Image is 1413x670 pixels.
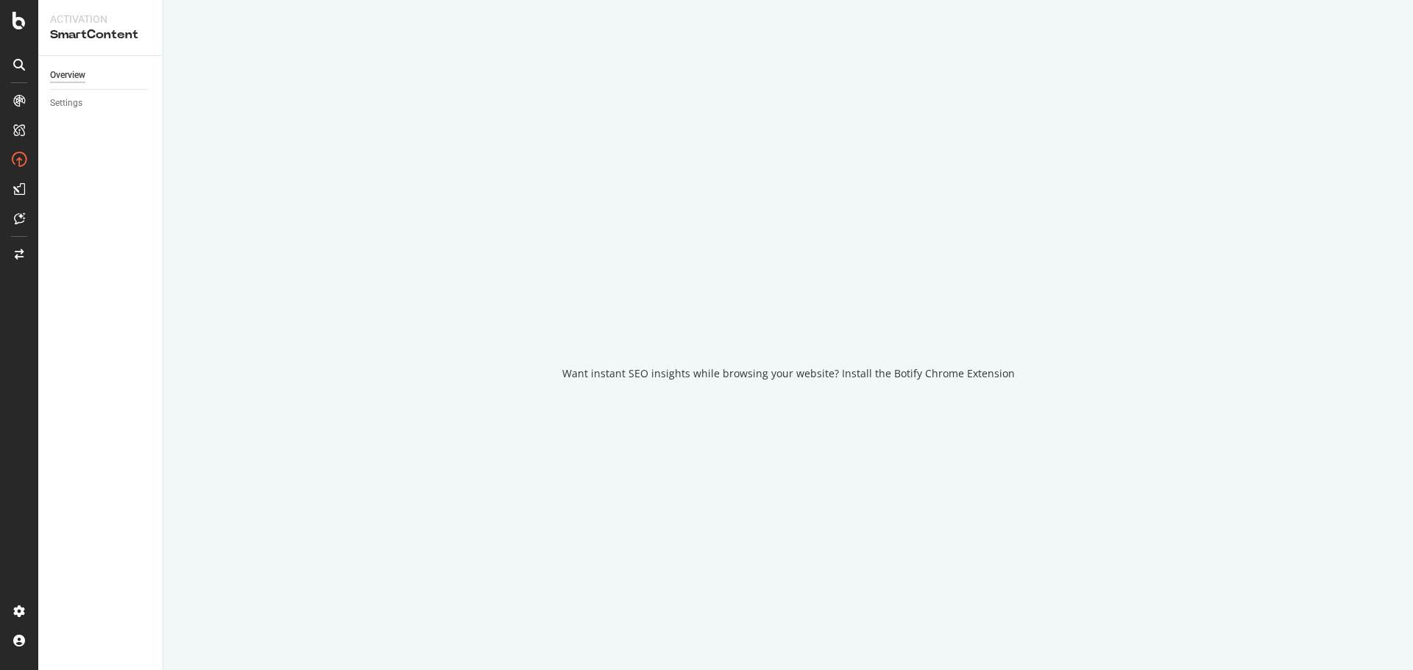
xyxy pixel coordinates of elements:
div: animation [735,290,841,343]
a: Settings [50,96,152,111]
div: SmartContent [50,26,151,43]
div: Want instant SEO insights while browsing your website? Install the Botify Chrome Extension [562,366,1015,381]
a: Overview [50,68,152,83]
div: Settings [50,96,82,111]
div: Overview [50,68,85,83]
div: Activation [50,12,151,26]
